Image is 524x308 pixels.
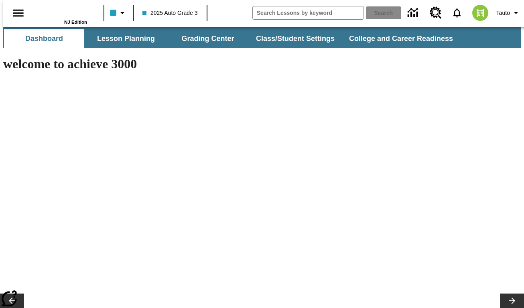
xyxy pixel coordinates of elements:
[250,29,341,48] button: Class/Student Settings
[447,2,467,23] a: Notifications
[168,29,248,48] button: Grading Center
[4,29,84,48] button: Dashboard
[472,5,488,21] img: avatar image
[253,6,364,19] input: search field
[6,1,30,25] button: Open side menu
[496,9,510,17] span: Tauto
[343,29,459,48] button: College and Career Readiness
[500,294,524,308] button: Lesson carousel, Next
[3,27,521,48] div: SubNavbar
[425,2,447,24] a: Resource Center, Will open in new tab
[86,29,166,48] button: Lesson Planning
[467,2,493,23] button: Select a new avatar
[142,9,198,17] span: 2025 Auto Grade 3
[493,6,524,20] button: Profile/Settings
[35,4,87,20] a: Home
[403,2,425,24] a: Data Center
[107,6,130,20] button: Class color is light blue. Change class color
[64,20,87,24] span: NJ Edition
[3,29,460,48] div: SubNavbar
[3,57,360,71] h1: welcome to achieve 3000
[35,3,87,24] div: Home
